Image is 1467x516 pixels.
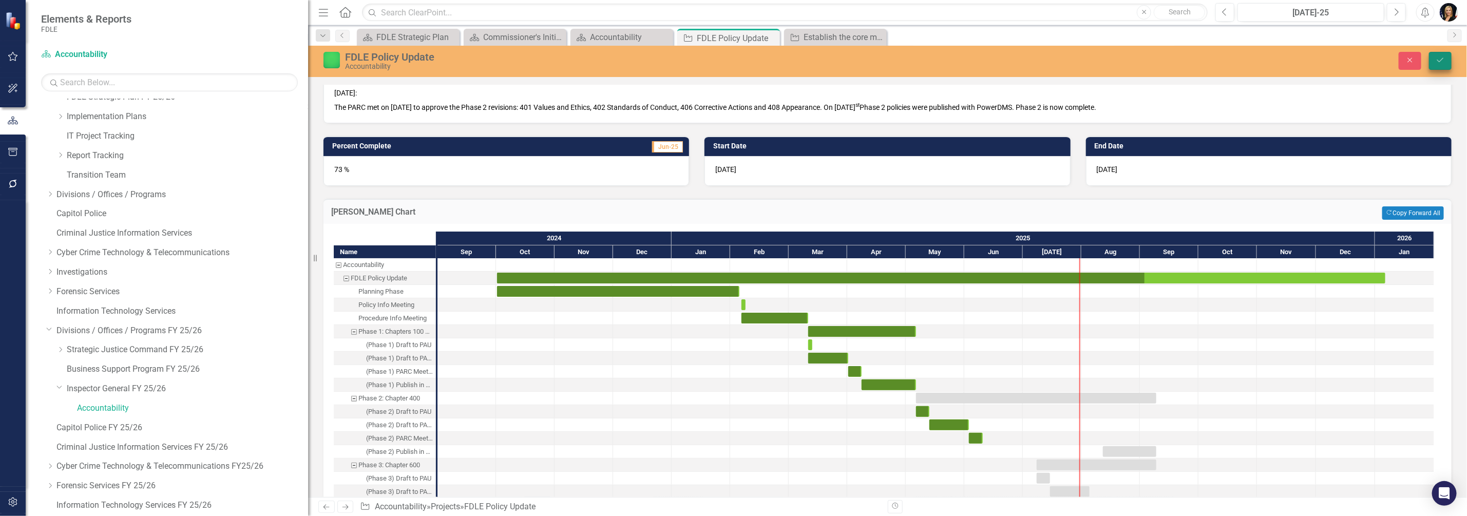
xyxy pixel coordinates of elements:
button: Copy Forward All [1382,206,1444,220]
div: (Phase 2) Draft to PAU [366,405,431,418]
div: Task: Start date: 2025-06-03 End date: 2025-06-10 [334,432,436,445]
div: (Phase 2) Draft to PAU [334,405,436,418]
div: Oct [496,245,555,259]
div: Planning Phase [358,285,404,298]
div: (Phase 1) Publish in Power DMS [334,378,436,392]
div: 2025 [672,232,1375,245]
div: (Phase 1) Draft to PAU [334,338,436,352]
div: Phase 2: Chapter 400 [358,392,420,405]
div: (Phase 2) Draft to PARC [334,418,436,432]
div: 73 % [323,156,689,186]
div: Task: Start date: 2025-07-08 End date: 2025-09-09 [334,458,436,472]
a: Transition Team [67,169,308,181]
div: Phase 3: Chapter 600 [334,458,436,472]
a: IT Project Tracking [67,130,308,142]
a: Report Tracking [67,150,308,162]
div: Dec [1316,245,1375,259]
div: Task: Start date: 2025-07-08 End date: 2025-07-15 [334,472,436,485]
input: Search Below... [41,73,298,91]
img: Proceeding as Planned [323,52,340,68]
a: Cyber Crime Technology & Telecommunications [56,247,308,259]
div: 2024 [437,232,672,245]
div: Task: Start date: 2025-04-08 End date: 2025-05-06 [862,379,916,390]
div: (Phase 1) Draft to PARC [334,352,436,365]
div: Task: Start date: 2025-06-03 End date: 2025-06-10 [969,433,983,444]
div: Task: Start date: 2025-08-12 End date: 2025-09-09 [1103,446,1156,457]
div: (Phase 3) Draft to PAU [366,472,431,485]
h3: Start Date [713,142,1065,150]
div: Phase 3: Chapter 600 [358,458,420,472]
div: Task: Start date: 2025-07-15 End date: 2025-08-05 [1050,486,1090,497]
div: May [906,245,964,259]
div: Task: Start date: 2024-10-01 End date: 2025-02-05 [334,285,436,298]
div: Phase 1: Chapters 100 & 500 [334,325,436,338]
a: Establish the core membership and responsibilities of the CIT [787,31,884,44]
h3: Percent Complete [332,142,561,150]
div: [DATE]-25 [1241,7,1381,19]
a: Capitol Police [56,208,308,220]
div: (Phase 3) Draft to PAU [334,472,436,485]
div: Phase 2: Chapter 400 [334,392,436,405]
div: Nov [1257,245,1316,259]
a: Projects [431,502,460,511]
span: [DATE] [715,165,736,174]
a: FDLE Strategic Plan [359,31,457,44]
div: Task: Start date: 2024-10-01 End date: 2026-01-06 [497,273,1385,283]
div: Establish the core membership and responsibilities of the CIT [804,31,884,44]
div: (Phase 2) Publish in Power DMS [334,445,436,458]
div: Task: Start date: 2025-04-01 End date: 2025-04-08 [334,365,436,378]
div: Accountability [343,258,384,272]
div: Procedure Info Meeting [334,312,436,325]
div: Task: Start date: 2025-02-06 End date: 2025-03-11 [334,312,436,325]
a: Inspector General FY 25/26 [67,383,308,395]
div: Jul [1023,245,1081,259]
div: Dec [613,245,672,259]
div: Mar [789,245,847,259]
div: Procedure Info Meeting [358,312,427,325]
div: (Phase 1) Publish in Power DMS [366,378,433,392]
div: Task: Start date: 2025-02-06 End date: 2025-02-06 [334,298,436,312]
h3: End Date [1095,142,1446,150]
div: (Phase 2) Draft to PARC [366,418,433,432]
p: [DATE]: [334,88,1441,100]
a: Accountability [573,31,671,44]
div: Task: Start date: 2025-05-06 End date: 2025-09-09 [916,393,1156,404]
div: Policy Info Meeting [334,298,436,312]
div: Task: Start date: 2025-04-01 End date: 2025-04-08 [848,366,862,377]
div: 2026 [1375,232,1434,245]
div: Phase 1: Chapters 100 & 500 [358,325,433,338]
div: Task: Start date: 2024-10-01 End date: 2026-01-06 [334,272,436,285]
div: Task: Start date: 2025-05-13 End date: 2025-06-03 [929,419,969,430]
div: Sep [437,245,496,259]
div: Task: Start date: 2025-05-06 End date: 2025-05-13 [334,405,436,418]
div: (Phase 1) PARC Meeting [366,365,433,378]
img: Heather Pence [1440,3,1458,22]
a: Information Technology Services [56,305,308,317]
div: Task: Start date: 2025-03-11 End date: 2025-03-11 [808,339,812,350]
a: Forensic Services FY 25/26 [56,480,308,492]
div: Task: Start date: 2025-02-06 End date: 2025-03-11 [741,313,808,323]
a: Implementation Plans [67,111,308,123]
div: Task: Start date: 2025-05-06 End date: 2025-09-09 [334,392,436,405]
a: Information Technology Services FY 25/26 [56,500,308,511]
div: Task: Start date: 2025-08-12 End date: 2025-09-09 [334,445,436,458]
div: Task: Start date: 2025-07-08 End date: 2025-07-15 [1037,473,1050,484]
span: Elements & Reports [41,13,131,25]
p: The PARC met on [DATE] to approve the Phase 2 revisions: 401 Values and Ethics, 402 Standards of ... [334,100,1441,112]
div: (Phase 2) PARC Meeting [366,432,433,445]
input: Search ClearPoint... [362,4,1208,22]
span: Search [1169,8,1191,16]
div: Apr [847,245,906,259]
a: Accountability [375,502,427,511]
a: Divisions / Offices / Programs FY 25/26 [56,325,308,337]
a: Commissioner's Initiative Team Project Matrix [466,31,564,44]
a: Cyber Crime Technology & Telecommunications FY25/26 [56,461,308,472]
a: Strategic Justice Command FY 25/26 [67,344,308,356]
a: Criminal Justice Information Services [56,227,308,239]
div: Planning Phase [334,285,436,298]
div: FDLE Strategic Plan [376,31,457,44]
div: Aug [1081,245,1140,259]
div: Task: Accountability Start date: 2024-09-30 End date: 2024-10-01 [334,258,436,272]
div: (Phase 3) Draft to PARC [366,485,433,499]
